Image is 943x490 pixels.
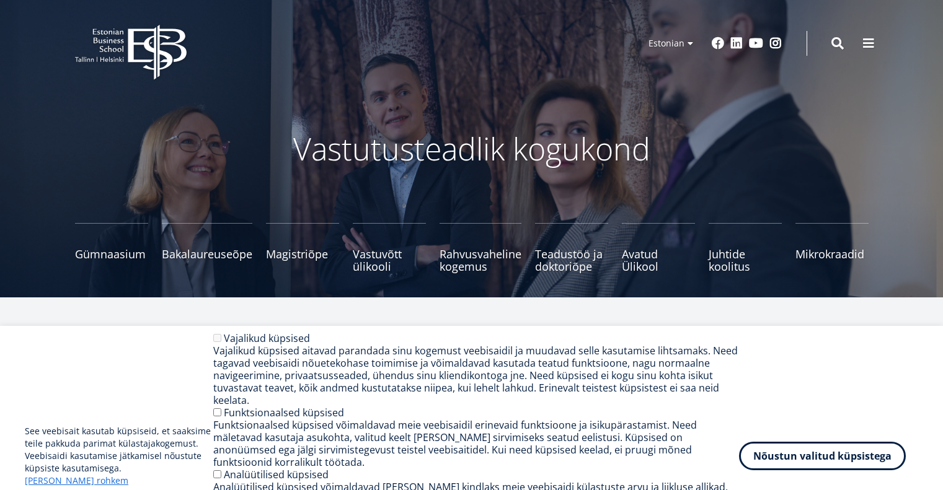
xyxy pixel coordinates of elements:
[535,223,608,273] a: Teadustöö ja doktoriõpe
[622,248,695,273] span: Avatud Ülikool
[440,248,521,273] span: Rahvusvaheline kogemus
[213,419,739,468] div: Funktsionaalsed küpsised võimaldavad meie veebisaidil erinevaid funktsioone ja isikupärastamist. ...
[224,406,344,419] label: Funktsionaalsed küpsised
[353,223,426,273] a: Vastuvõtt ülikooli
[535,248,608,273] span: Teadustöö ja doktoriõpe
[769,37,782,50] a: Instagram
[213,344,739,406] div: Vajalikud küpsised aitavad parandada sinu kogemust veebisaidil ja muudavad selle kasutamise lihts...
[266,223,339,273] a: Magistriõpe
[739,442,906,470] button: Nõustun valitud küpsistega
[709,223,782,273] a: Juhtide koolitus
[353,248,426,273] span: Vastuvõtt ülikooli
[224,331,310,345] label: Vajalikud küpsised
[730,37,743,50] a: Linkedin
[143,130,800,167] p: Vastutusteadlik kogukond
[75,223,148,273] a: Gümnaasium
[795,223,869,273] a: Mikrokraadid
[622,223,695,273] a: Avatud Ülikool
[709,248,782,273] span: Juhtide koolitus
[25,475,128,487] a: [PERSON_NAME] rohkem
[162,223,252,273] a: Bakalaureuseõpe
[712,37,724,50] a: Facebook
[266,248,339,260] span: Magistriõpe
[795,248,869,260] span: Mikrokraadid
[440,223,521,273] a: Rahvusvaheline kogemus
[25,425,213,487] p: See veebisait kasutab küpsiseid, et saaksime teile pakkuda parimat külastajakogemust. Veebisaidi ...
[162,248,252,260] span: Bakalaureuseõpe
[749,37,763,50] a: Youtube
[75,248,148,260] span: Gümnaasium
[224,468,329,481] label: Analüütilised küpsised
